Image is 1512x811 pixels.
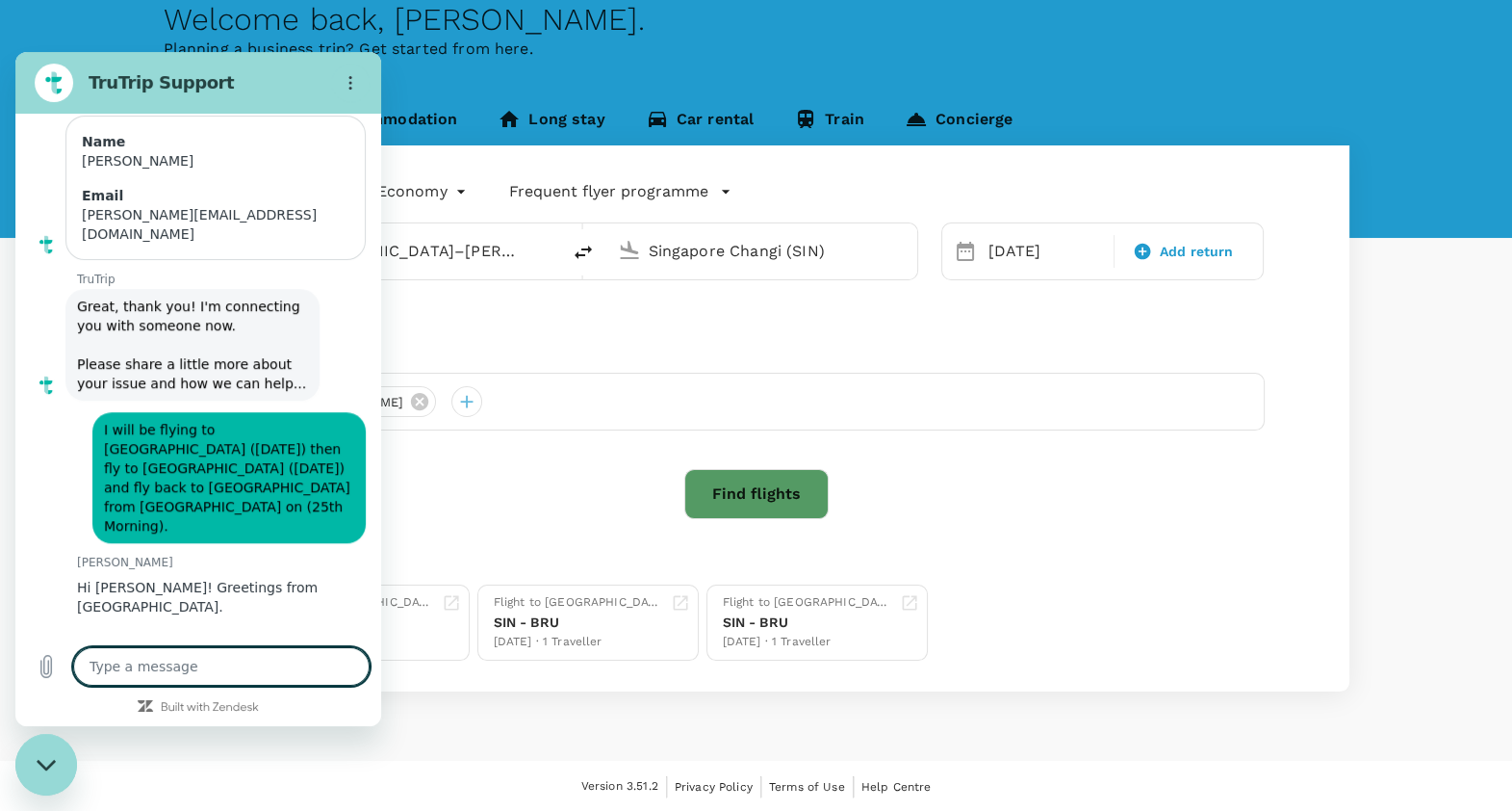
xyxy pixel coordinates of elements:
span: Privacy Policy [675,780,753,794]
a: Train [774,99,884,145]
span: Terms of Use [769,780,845,794]
div: SIN - BRU [494,613,663,633]
div: [PERSON_NAME] [66,99,334,118]
a: Built with Zendesk: Visit the Zendesk website in a new tab [145,650,243,663]
div: Flight to [GEOGRAPHIC_DATA] [494,593,663,613]
p: Planning a business trip? Get started from here. [164,38,1349,61]
div: Travellers [248,342,1265,365]
a: Terms of Use [769,776,845,798]
button: Open [904,249,908,252]
div: Name [66,80,334,99]
div: [DATE] · 1 Traveller [494,633,663,652]
a: Car rental [626,99,775,145]
span: Hi [PERSON_NAME]! Greetings from [GEOGRAPHIC_DATA]. [62,526,354,564]
iframe: Messaging window [15,52,381,726]
span: Add return [1160,242,1234,262]
button: delete [560,229,606,275]
span: Great, thank you! I'm connecting you with someone now. Please share a little more about your issu... [62,245,293,341]
p: Frequent flyer programme [509,180,708,203]
span: Help Centre [861,780,932,794]
div: [DATE] · 1 Traveller [723,633,892,652]
p: TruTrip [62,220,366,235]
div: SIN - BRU [723,613,892,633]
a: Concierge [884,99,1033,145]
p: [PERSON_NAME] [62,503,366,518]
div: [DATE] [981,232,1110,271]
span: I will be flying to [GEOGRAPHIC_DATA] ([DATE]) then fly to [GEOGRAPHIC_DATA] ([DATE]) and fly bac... [89,368,339,484]
iframe: Button to launch messaging window, conversation in progress [15,734,77,796]
a: Privacy Policy [675,776,753,798]
div: Email [66,134,334,153]
p: Your recent search [248,558,1265,577]
div: Welcome back , [PERSON_NAME] . [164,2,1349,38]
a: Help Centre [861,776,932,798]
div: [PERSON_NAME][EMAIL_ADDRESS][DOMAIN_NAME] [66,153,334,192]
button: Frequent flyer programme [509,180,731,203]
div: Flight to [GEOGRAPHIC_DATA] [723,593,892,613]
input: Going to [649,236,877,266]
button: Find flights [684,469,829,519]
button: Open [547,249,551,252]
input: Depart from [292,236,520,266]
span: If you are reaching us about an existing reservation, can you please share the booking number wit... [46,580,354,638]
div: Economy [377,176,471,207]
span: Version 3.51.2 [581,777,658,797]
button: Upload file [12,595,50,634]
a: Long stay [477,99,625,145]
